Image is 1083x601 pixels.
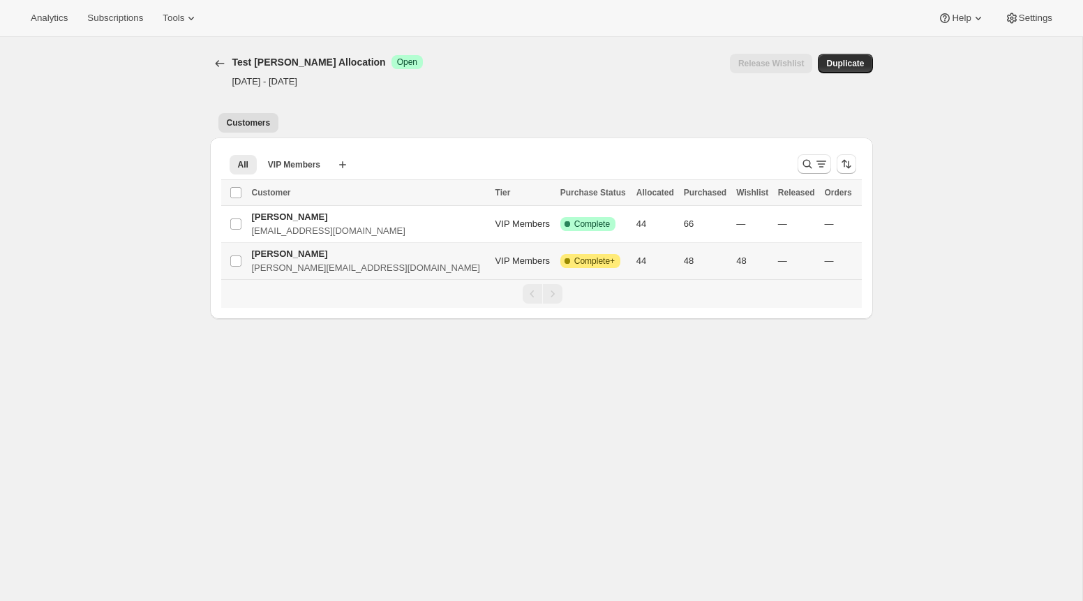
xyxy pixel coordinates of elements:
[680,206,732,243] td: 66
[268,159,320,170] span: VIP Members
[574,218,610,230] span: Complete
[331,155,354,175] button: Create new view
[774,243,821,280] td: —
[826,58,864,69] span: Duplicate
[491,206,556,243] td: VIP Members
[252,212,328,222] span: [PERSON_NAME]
[210,126,873,319] div: Customers
[632,206,680,243] td: 44
[154,8,207,28] button: Tools
[397,57,417,68] span: Open
[929,8,993,28] button: Help
[221,279,862,308] nav: Pagination
[778,188,815,198] span: Released
[636,188,674,198] span: Allocated
[31,13,68,24] span: Analytics
[232,75,424,89] p: [DATE] - [DATE]
[680,243,732,280] td: 48
[218,113,279,133] button: Customers
[996,8,1061,28] button: Settings
[227,117,271,128] span: Customers
[210,54,230,73] button: Allocations
[252,188,291,198] span: Customer
[820,243,861,280] td: —
[252,261,487,275] p: [PERSON_NAME][EMAIL_ADDRESS][DOMAIN_NAME]
[732,243,774,280] td: 48
[952,13,971,24] span: Help
[732,206,774,243] td: —
[824,188,851,198] span: Orders
[798,154,831,174] button: Search and filter results
[232,55,386,69] h2: Test [PERSON_NAME] Allocation
[491,243,556,280] td: VIP Members
[238,159,248,170] span: All
[632,243,680,280] td: 44
[252,248,328,259] span: [PERSON_NAME]
[495,188,511,198] span: Tier
[560,188,626,198] span: Purchase Status
[820,206,861,243] td: —
[818,54,872,73] button: Duplicate
[79,8,151,28] button: Subscriptions
[22,8,76,28] button: Analytics
[252,224,487,238] p: [EMAIL_ADDRESS][DOMAIN_NAME]
[837,154,856,174] button: Sort the results
[1019,13,1052,24] span: Settings
[163,13,184,24] span: Tools
[736,188,768,198] span: Wishlist
[87,13,143,24] span: Subscriptions
[574,255,615,267] span: Complete+
[774,206,821,243] td: —
[684,188,726,198] span: Purchased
